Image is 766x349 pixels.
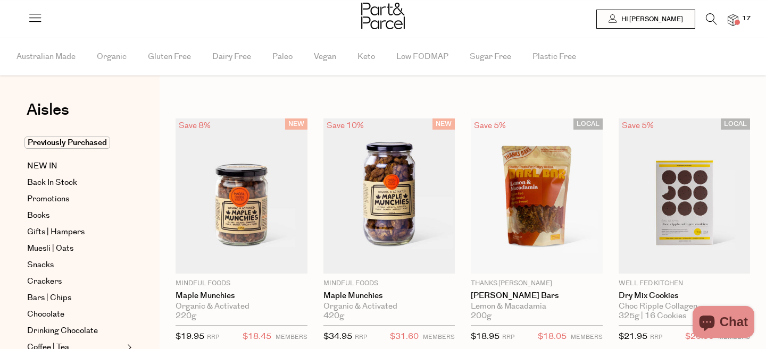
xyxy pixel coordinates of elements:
[532,38,576,75] span: Plastic Free
[272,38,293,75] span: Paleo
[27,226,85,239] span: Gifts | Hampers
[176,302,307,311] div: Organic & Activated
[176,118,214,133] div: Save 8%
[471,302,603,311] div: Lemon & Macadamia
[619,118,751,274] img: Dry Mix Cookies
[718,333,750,341] small: MEMBERS
[357,38,375,75] span: Keto
[27,308,64,321] span: Chocolate
[27,242,124,255] a: Muesli | Oats
[471,279,603,288] p: Thanks [PERSON_NAME]
[27,259,124,271] a: Snacks
[176,291,307,301] a: Maple Munchies
[27,160,124,173] a: NEW IN
[27,137,124,149] a: Previously Purchased
[396,38,448,75] span: Low FODMAP
[27,98,69,122] span: Aisles
[619,302,751,311] div: Choc Ripple Collagen
[323,331,352,342] span: $34.95
[470,38,511,75] span: Sugar Free
[27,209,124,222] a: Books
[573,118,603,130] span: LOCAL
[176,311,196,321] span: 220g
[27,259,54,271] span: Snacks
[148,38,191,75] span: Gluten Free
[323,302,455,311] div: Organic & Activated
[27,160,57,173] span: NEW IN
[27,325,98,337] span: Drinking Chocolate
[432,118,455,130] span: NEW
[323,291,455,301] a: Maple Munchies
[176,331,204,342] span: $19.95
[689,306,757,341] inbox-online-store-chat: Shopify online store chat
[27,275,62,288] span: Crackers
[27,193,69,206] span: Promotions
[685,330,714,344] span: $20.90
[27,308,124,321] a: Chocolate
[650,333,662,341] small: RRP
[619,291,751,301] a: Dry Mix Cookies
[355,333,367,341] small: RRP
[721,118,750,130] span: LOCAL
[739,14,753,23] span: 17
[276,333,307,341] small: MEMBERS
[27,275,124,288] a: Crackers
[471,118,603,274] img: Darl Bars
[361,3,405,29] img: Part&Parcel
[27,176,124,189] a: Back In Stock
[471,118,509,133] div: Save 5%
[728,14,738,25] a: 17
[285,118,307,130] span: NEW
[27,226,124,239] a: Gifts | Hampers
[27,102,69,129] a: Aisles
[27,209,49,222] span: Books
[27,325,124,337] a: Drinking Chocolate
[16,38,76,75] span: Australian Made
[176,279,307,288] p: Mindful Foods
[619,118,657,133] div: Save 5%
[471,291,603,301] a: [PERSON_NAME] Bars
[390,330,419,344] span: $31.60
[619,311,686,321] span: 325g | 16 Cookies
[423,333,455,341] small: MEMBERS
[314,38,336,75] span: Vegan
[27,292,71,304] span: Bars | Chips
[323,311,344,321] span: 420g
[502,333,514,341] small: RRP
[619,331,647,342] span: $21.95
[596,10,695,29] a: Hi [PERSON_NAME]
[619,15,683,24] span: Hi [PERSON_NAME]
[27,292,124,304] a: Bars | Chips
[27,193,124,206] a: Promotions
[27,176,77,189] span: Back In Stock
[323,118,367,133] div: Save 10%
[538,330,567,344] span: $18.05
[212,38,251,75] span: Dairy Free
[24,137,110,149] span: Previously Purchased
[619,279,751,288] p: Well Fed Kitchen
[97,38,127,75] span: Organic
[207,333,219,341] small: RRP
[27,242,73,255] span: Muesli | Oats
[323,279,455,288] p: Mindful Foods
[471,331,499,342] span: $18.95
[571,333,603,341] small: MEMBERS
[243,330,271,344] span: $18.45
[176,118,307,274] img: Maple Munchies
[471,311,492,321] span: 200g
[323,118,455,274] img: Maple Munchies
